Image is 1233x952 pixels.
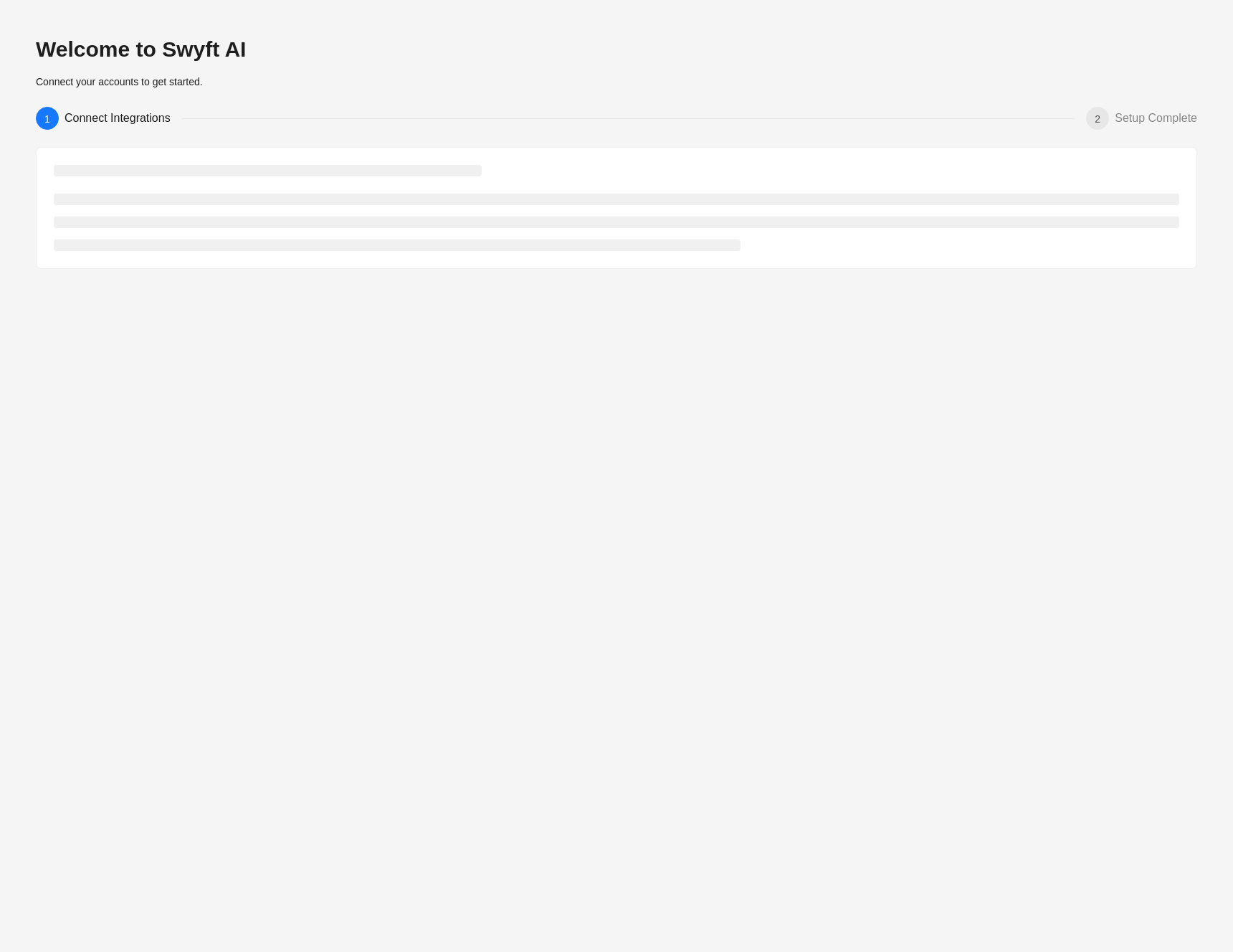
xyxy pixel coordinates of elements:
div: Setup Complete [1115,107,1197,130]
div: Connect Integrations [65,107,182,130]
h2: Welcome to Swyft AI [36,36,1197,63]
span: Connect your accounts to get started. [36,76,203,87]
span: 1 [44,113,50,125]
span: 2 [1095,113,1100,125]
